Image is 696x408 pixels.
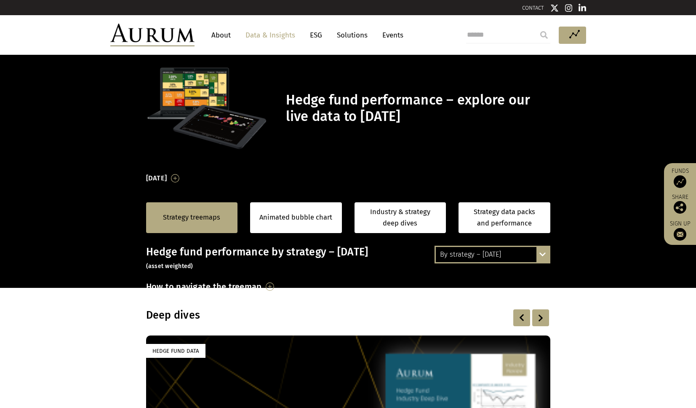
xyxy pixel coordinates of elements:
img: Access Funds [674,175,686,188]
img: Aurum [110,24,195,46]
a: Data & Insights [241,27,299,43]
h3: Deep dives [146,309,442,322]
small: (asset weighted) [146,263,193,270]
img: Instagram icon [565,4,573,12]
a: ESG [306,27,326,43]
div: By strategy – [DATE] [436,247,549,262]
a: About [207,27,235,43]
h3: Hedge fund performance by strategy – [DATE] [146,246,550,271]
img: Share this post [674,201,686,214]
input: Submit [536,27,552,43]
img: Sign up to our newsletter [674,228,686,241]
img: Linkedin icon [579,4,586,12]
div: Share [668,194,692,214]
img: Twitter icon [550,4,559,12]
a: CONTACT [522,5,544,11]
a: Strategy treemaps [163,212,220,223]
a: Animated bubble chart [259,212,332,223]
h1: Hedge fund performance – explore our live data to [DATE] [286,92,548,125]
a: Strategy data packs and performance [459,202,550,233]
div: Hedge Fund Data [146,344,205,358]
h3: How to navigate the treemap [146,279,262,294]
h3: [DATE] [146,172,167,185]
a: Funds [668,167,692,188]
a: Solutions [333,27,372,43]
a: Sign up [668,220,692,241]
a: Events [378,27,403,43]
a: Industry & strategy deep dives [355,202,446,233]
